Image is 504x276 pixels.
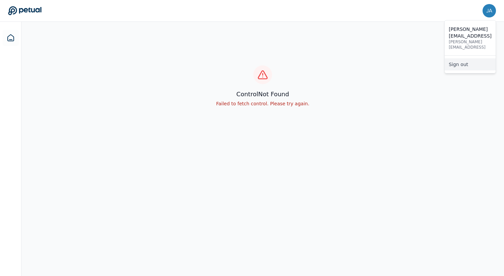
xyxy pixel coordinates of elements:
[445,58,496,70] a: Sign out
[3,30,19,46] a: Dashboard
[483,4,496,17] img: james+toast@petual.ai
[216,90,309,99] h3: control Not Found
[8,6,42,15] a: Go to Dashboard
[449,26,492,39] p: [PERSON_NAME][EMAIL_ADDRESS]
[449,39,492,50] p: [PERSON_NAME][EMAIL_ADDRESS]
[216,100,309,107] p: Failed to fetch control. Please try again.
